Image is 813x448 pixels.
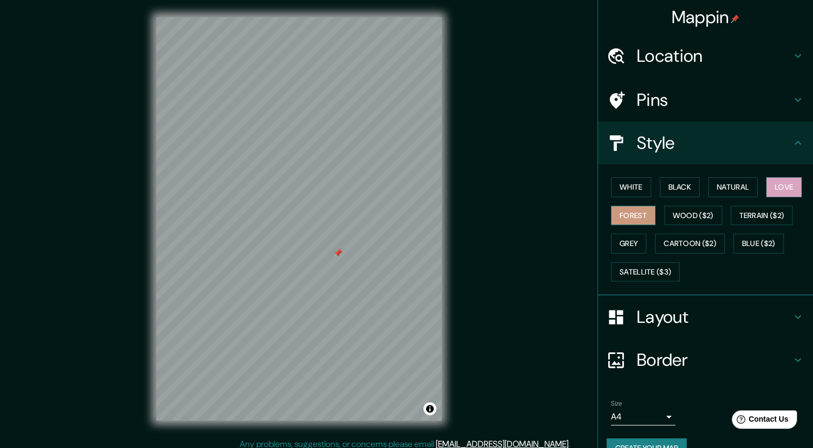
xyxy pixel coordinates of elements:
div: Pins [598,78,813,121]
button: Love [766,177,802,197]
div: Location [598,34,813,77]
div: Border [598,338,813,381]
button: Satellite ($3) [611,262,680,282]
canvas: Map [156,17,442,421]
h4: Location [637,45,792,67]
button: Blue ($2) [733,234,784,254]
div: Style [598,121,813,164]
h4: Border [637,349,792,371]
h4: Layout [637,306,792,328]
h4: Style [637,132,792,154]
button: Cartoon ($2) [655,234,725,254]
img: pin-icon.png [731,15,739,23]
div: A4 [611,408,675,425]
button: Wood ($2) [664,206,722,226]
button: Forest [611,206,656,226]
div: Layout [598,295,813,338]
button: Black [660,177,700,197]
button: Grey [611,234,646,254]
iframe: Help widget launcher [717,406,801,436]
h4: Pins [637,89,792,111]
button: Toggle attribution [423,402,436,415]
h4: Mappin [672,6,740,28]
button: White [611,177,651,197]
label: Size [611,399,622,408]
button: Natural [708,177,758,197]
button: Terrain ($2) [731,206,793,226]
